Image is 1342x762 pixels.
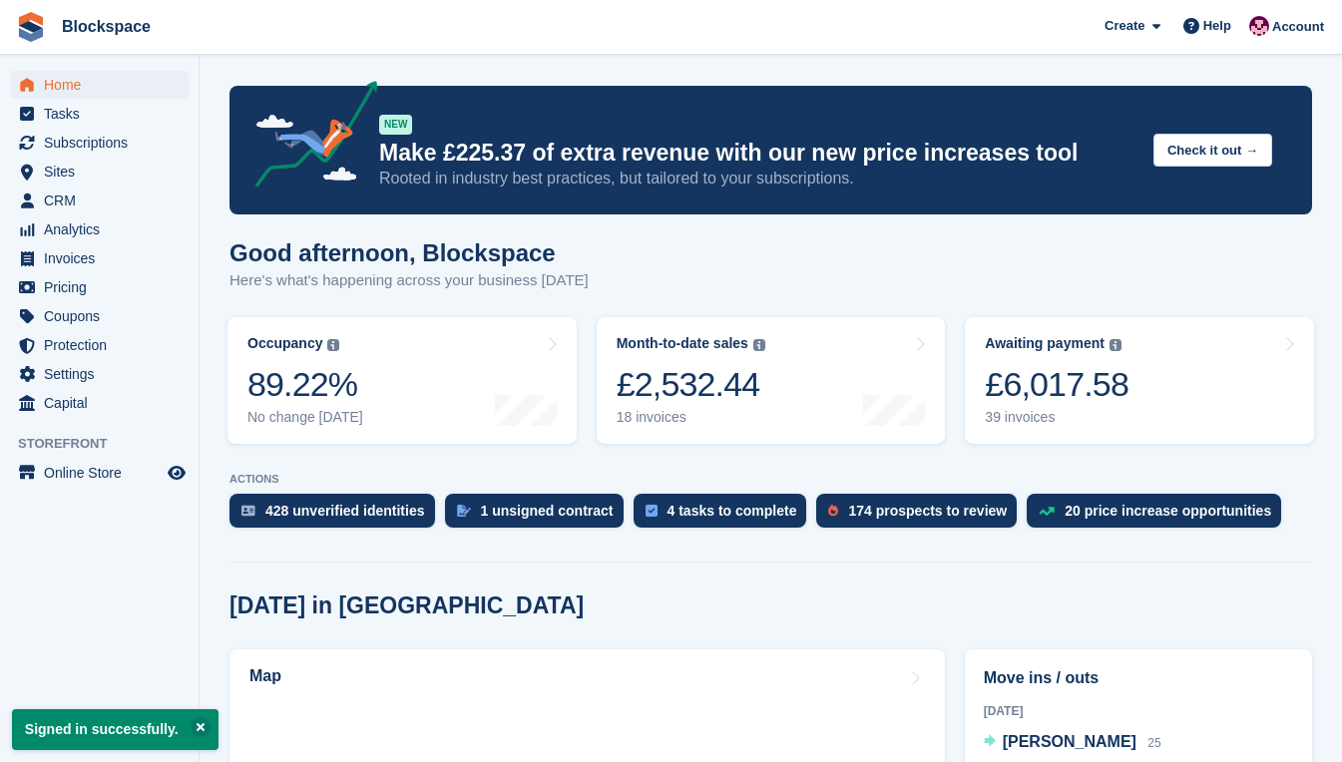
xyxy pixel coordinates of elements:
span: CRM [44,187,164,214]
span: Tasks [44,100,164,128]
a: menu [10,273,189,301]
a: Blockspace [54,10,159,43]
p: ACTIONS [229,473,1312,486]
img: icon-info-grey-7440780725fd019a000dd9b08b2336e03edf1995a4989e88bcd33f0948082b44.svg [753,339,765,351]
div: 428 unverified identities [265,503,425,519]
a: menu [10,129,189,157]
img: price_increase_opportunities-93ffe204e8149a01c8c9dc8f82e8f89637d9d84a8eef4429ea346261dce0b2c0.svg [1039,507,1055,516]
a: menu [10,331,189,359]
div: 20 price increase opportunities [1065,503,1271,519]
h2: [DATE] in [GEOGRAPHIC_DATA] [229,592,584,619]
a: menu [10,100,189,128]
span: Pricing [44,273,164,301]
img: verify_identity-adf6edd0f0f0b5bbfe63781bf79b02c33cf7c696d77639b501bdc392416b5a36.svg [241,505,255,517]
p: Rooted in industry best practices, but tailored to your subscriptions. [379,168,1137,190]
a: menu [10,158,189,186]
a: menu [10,187,189,214]
span: 25 [1147,736,1160,750]
div: 39 invoices [985,409,1128,426]
div: 174 prospects to review [848,503,1007,519]
span: Help [1203,16,1231,36]
div: £6,017.58 [985,364,1128,405]
span: Storefront [18,434,199,454]
span: Coupons [44,302,164,330]
div: 4 tasks to complete [668,503,797,519]
img: contract_signature_icon-13c848040528278c33f63329250d36e43548de30e8caae1d1a13099fd9432cc5.svg [457,505,471,517]
button: Check it out → [1153,134,1272,167]
span: Analytics [44,215,164,243]
h1: Good afternoon, Blockspace [229,239,589,266]
img: prospect-51fa495bee0391a8d652442698ab0144808aea92771e9ea1ae160a38d050c398.svg [828,505,838,517]
a: menu [10,360,189,388]
img: icon-info-grey-7440780725fd019a000dd9b08b2336e03edf1995a4989e88bcd33f0948082b44.svg [1110,339,1121,351]
div: NEW [379,115,412,135]
span: Invoices [44,244,164,272]
a: menu [10,389,189,417]
p: Here's what's happening across your business [DATE] [229,269,589,292]
a: 4 tasks to complete [634,494,817,538]
div: 18 invoices [617,409,765,426]
a: menu [10,215,189,243]
img: stora-icon-8386f47178a22dfd0bd8f6a31ec36ba5ce8667c1dd55bd0f319d3a0aa187defe.svg [16,12,46,42]
a: 428 unverified identities [229,494,445,538]
img: task-75834270c22a3079a89374b754ae025e5fb1db73e45f91037f5363f120a921f8.svg [646,505,658,517]
p: Signed in successfully. [12,709,219,750]
a: menu [10,302,189,330]
span: [PERSON_NAME] [1003,733,1136,750]
a: Awaiting payment £6,017.58 39 invoices [965,317,1314,444]
h2: Map [249,667,281,685]
a: Month-to-date sales £2,532.44 18 invoices [597,317,946,444]
div: Occupancy [247,335,322,352]
span: Account [1272,17,1324,37]
img: price-adjustments-announcement-icon-8257ccfd72463d97f412b2fc003d46551f7dbcb40ab6d574587a9cd5c0d94... [238,81,378,194]
span: Subscriptions [44,129,164,157]
a: 174 prospects to review [816,494,1027,538]
div: 1 unsigned contract [481,503,614,519]
div: Month-to-date sales [617,335,748,352]
a: menu [10,71,189,99]
a: Preview store [165,461,189,485]
a: 1 unsigned contract [445,494,634,538]
span: Sites [44,158,164,186]
span: Online Store [44,459,164,487]
a: [PERSON_NAME] 25 [984,730,1161,756]
span: Settings [44,360,164,388]
span: Home [44,71,164,99]
a: 20 price increase opportunities [1027,494,1291,538]
a: menu [10,459,189,487]
img: Blockspace [1249,16,1269,36]
span: Create [1105,16,1144,36]
div: £2,532.44 [617,364,765,405]
a: menu [10,244,189,272]
a: Occupancy 89.22% No change [DATE] [227,317,577,444]
div: [DATE] [984,702,1293,720]
p: Make £225.37 of extra revenue with our new price increases tool [379,139,1137,168]
div: 89.22% [247,364,363,405]
img: icon-info-grey-7440780725fd019a000dd9b08b2336e03edf1995a4989e88bcd33f0948082b44.svg [327,339,339,351]
div: No change [DATE] [247,409,363,426]
span: Protection [44,331,164,359]
span: Capital [44,389,164,417]
div: Awaiting payment [985,335,1105,352]
h2: Move ins / outs [984,666,1293,690]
